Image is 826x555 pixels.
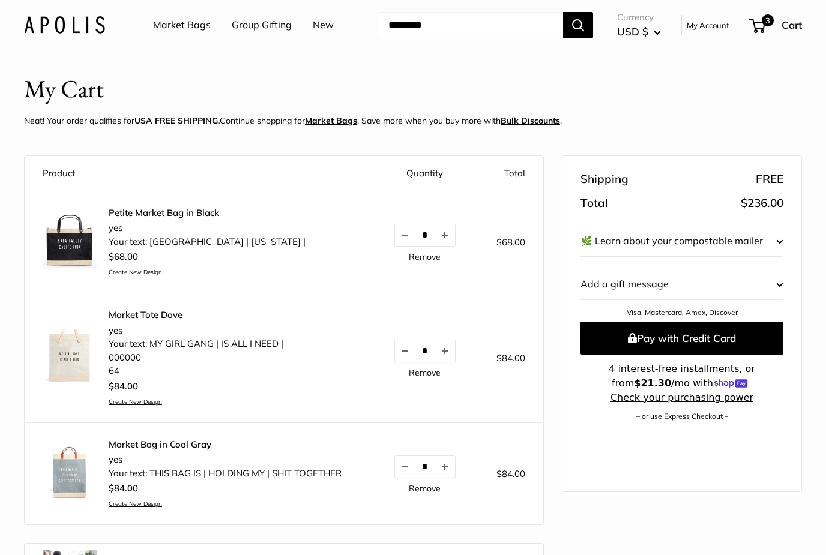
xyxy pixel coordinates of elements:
[580,269,783,299] button: Add a gift message
[756,169,783,190] span: FREE
[762,14,774,26] span: 3
[153,16,211,34] a: Market Bags
[109,500,342,508] a: Create New Design
[109,207,306,219] a: Petite Market Bag in Black
[109,221,306,235] li: yes
[617,25,648,38] span: USD $
[109,235,306,249] li: Your text: [GEOGRAPHIC_DATA] | [US_STATE] |
[580,441,783,467] iframe: PayPal-paypal
[109,467,342,481] li: Your text: THIS BAG IS | HOLDING MY | SHIT TOGETHER
[687,18,729,32] a: My Account
[109,482,138,494] span: $84.00
[741,196,783,210] span: $236.00
[379,12,563,38] input: Search...
[475,156,543,191] th: Total
[134,115,220,126] strong: USA FREE SHIPPING.
[109,337,283,351] li: Your text: MY GIRL GANG | IS ALL I NEED |
[109,309,283,321] a: Market Tote Dove
[24,16,105,34] img: Apolis
[627,308,738,317] a: Visa, Mastercard, Amex, Discover
[435,340,455,362] button: Increase quantity by 1
[25,156,374,191] th: Product
[409,368,441,377] a: Remove
[109,251,138,262] span: $68.00
[409,253,441,261] a: Remove
[617,9,661,26] span: Currency
[496,468,525,479] span: $84.00
[409,484,441,493] a: Remove
[109,268,306,276] a: Create New Design
[580,322,783,355] button: Pay with Credit Card
[395,340,415,362] button: Decrease quantity by 1
[782,19,802,31] span: Cart
[415,230,435,240] input: Quantity
[580,169,629,190] span: Shipping
[395,224,415,246] button: Decrease quantity by 1
[580,193,608,214] span: Total
[617,22,661,41] button: USD $
[496,352,525,364] span: $84.00
[496,236,525,248] span: $68.00
[415,461,435,472] input: Quantity
[24,113,562,128] p: Neat! Your order qualifies for Continue shopping for . Save more when you buy more with .
[636,412,728,421] a: – or use Express Checkout –
[109,364,283,378] li: 64
[24,71,104,107] h1: My Cart
[313,16,334,34] a: New
[435,224,455,246] button: Increase quantity by 1
[563,12,593,38] button: Search
[305,115,357,126] a: Market Bags
[580,226,783,256] button: 🌿 Learn about your compostable mailer
[501,115,560,126] u: Bulk Discounts
[374,156,475,191] th: Quantity
[43,214,97,268] img: description_No need for custom text? Choose this option.
[415,346,435,356] input: Quantity
[109,453,342,467] li: yes
[750,16,802,35] a: 3 Cart
[109,439,342,451] a: Market Bag in Cool Gray
[109,380,138,392] span: $84.00
[395,456,415,478] button: Decrease quantity by 1
[109,351,283,365] li: 000000
[435,456,455,478] button: Increase quantity by 1
[109,398,283,406] a: Create New Design
[232,16,292,34] a: Group Gifting
[109,324,283,338] li: yes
